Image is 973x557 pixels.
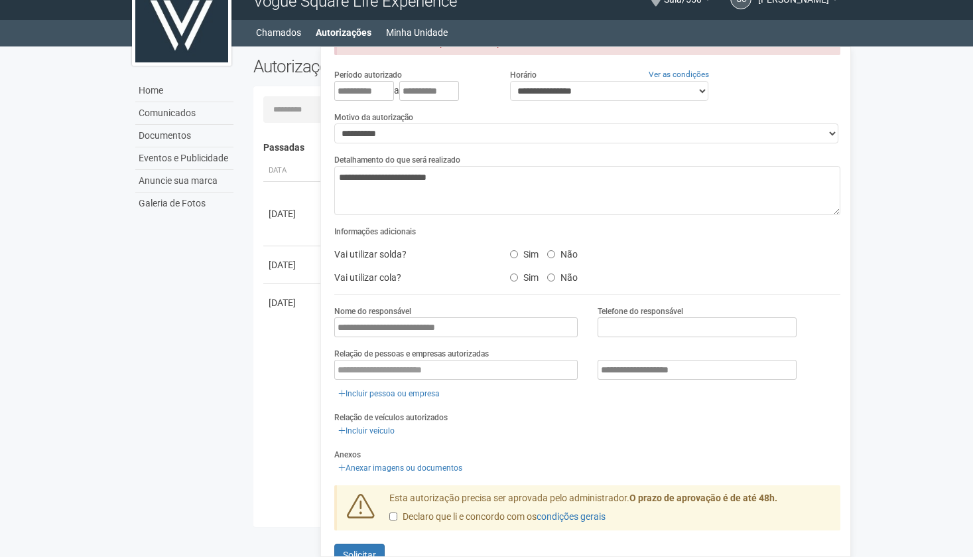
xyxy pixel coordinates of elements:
[510,268,539,283] label: Sim
[547,274,555,281] input: Não
[537,511,606,522] a: condições gerais
[389,513,397,520] input: Declaro que li e concordo com oscondições gerais
[135,125,233,147] a: Documentos
[269,207,318,220] div: [DATE]
[334,386,444,401] a: Incluir pessoa ou empresa
[135,80,233,102] a: Home
[135,170,233,193] a: Anuncie sua marca
[510,250,518,258] input: Sim
[135,147,233,170] a: Eventos e Publicidade
[316,23,371,42] a: Autorizações
[598,305,683,317] label: Telefone do responsável
[510,69,537,81] label: Horário
[135,193,233,214] a: Galeria de Fotos
[263,160,323,182] th: Data
[334,226,416,238] label: Informações adicionais
[324,268,499,287] div: Vai utilizar cola?
[334,81,489,101] div: a
[269,296,318,309] div: [DATE]
[547,244,578,260] label: Não
[256,23,301,42] a: Chamados
[379,492,841,530] div: Esta autorização precisa ser aprovada pelo administrador.
[263,143,832,153] h4: Passadas
[649,70,709,79] a: Ver as condições
[334,461,466,475] a: Anexar imagens ou documentos
[334,424,399,438] a: Incluir veículo
[386,23,448,42] a: Minha Unidade
[510,244,539,260] label: Sim
[334,305,411,317] label: Nome do responsável
[629,493,777,503] strong: O prazo de aprovação é de até 48h.
[324,244,499,264] div: Vai utilizar solda?
[547,268,578,283] label: Não
[269,258,318,272] div: [DATE]
[334,154,460,166] label: Detalhamento do que será realizado
[135,102,233,125] a: Comunicados
[510,274,518,281] input: Sim
[334,69,402,81] label: Período autorizado
[334,412,448,424] label: Relação de veículos autorizados
[547,250,555,258] input: Não
[334,449,361,461] label: Anexos
[334,348,489,360] label: Relação de pessoas e empresas autorizadas
[334,112,413,123] label: Motivo da autorização
[389,511,606,524] label: Declaro que li e concordo com os
[253,56,537,76] h2: Autorizações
